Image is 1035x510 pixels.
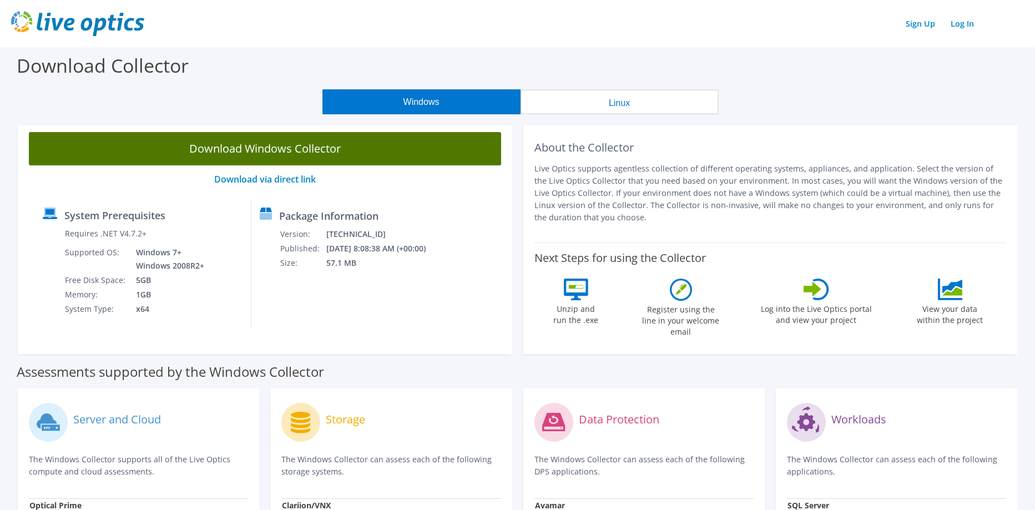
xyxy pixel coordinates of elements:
[64,210,165,221] label: System Prerequisites
[281,453,501,478] p: The Windows Collector can assess each of the following storage systems.
[551,300,602,326] label: Unzip and run the .exe
[280,256,326,270] td: Size:
[326,227,441,241] td: [TECHNICAL_ID]
[280,241,326,256] td: Published:
[17,53,189,78] label: Download Collector
[639,301,723,337] label: Register using the line in your welcome email
[534,251,706,265] label: Next Steps for using the Collector
[128,273,206,287] td: 5GB
[945,16,980,32] a: Log In
[64,287,128,302] td: Memory:
[280,227,326,241] td: Version:
[64,273,128,287] td: Free Disk Space:
[322,89,521,114] button: Windows
[64,245,128,273] td: Supported OS:
[910,300,990,326] label: View your data within the project
[29,132,501,165] a: Download Windows Collector
[900,16,941,32] a: Sign Up
[29,453,248,478] p: The Windows Collector supports all of the Live Optics compute and cloud assessments.
[534,163,1007,224] p: Live Optics supports agentless collection of different operating systems, appliances, and applica...
[760,300,872,326] label: Log into the Live Optics portal and view your project
[326,414,365,425] label: Storage
[214,173,316,185] a: Download via direct link
[579,414,659,425] label: Data Protection
[521,89,719,114] button: Linux
[64,302,128,316] td: System Type:
[128,302,206,316] td: x64
[326,241,441,256] td: [DATE] 8:08:38 AM (+00:00)
[128,287,206,302] td: 1GB
[787,453,1006,478] p: The Windows Collector can assess each of the following applications.
[65,228,147,239] label: Requires .NET V4.7.2+
[17,366,324,377] label: Assessments supported by the Windows Collector
[326,256,441,270] td: 57.1 MB
[73,414,161,425] label: Server and Cloud
[831,414,886,425] label: Workloads
[279,210,378,221] label: Package Information
[11,11,144,36] img: live_optics_svg.svg
[534,141,1007,154] h2: About the Collector
[128,245,206,273] td: Windows 7+ Windows 2008R2+
[534,453,754,478] p: The Windows Collector can assess each of the following DPS applications.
